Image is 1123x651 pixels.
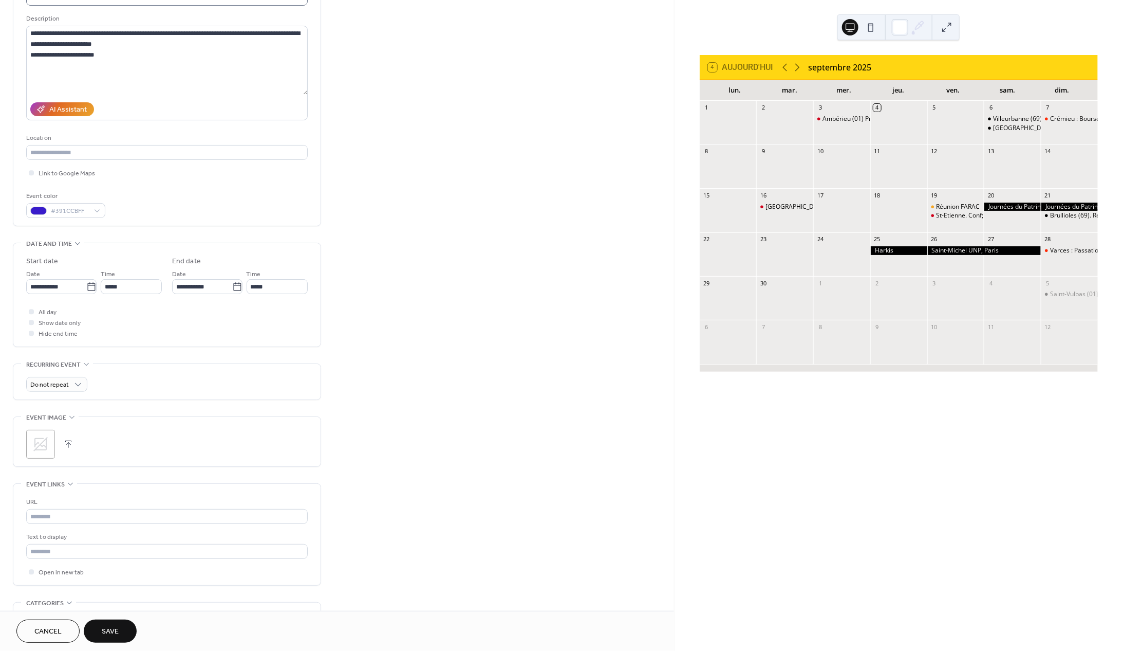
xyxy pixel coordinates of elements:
div: Saint-Vulbas (01) Saint-Michel [1041,290,1098,299]
span: Time [101,269,115,280]
div: 9 [873,323,881,331]
div: Ambérieu (01) Prise de commandement [813,115,870,123]
div: 16 [759,191,767,199]
div: 24 [816,236,824,243]
div: URL [26,497,306,508]
span: Event links [26,479,65,490]
div: Journées du Patrimoine [984,203,1041,211]
div: Text to display [26,532,306,542]
div: 7 [1044,104,1052,112]
div: 12 [1044,323,1052,331]
div: 3 [816,104,824,112]
div: 14 [1044,148,1052,155]
div: ; [26,430,55,459]
div: Villeurbanne (69) Libération [984,115,1041,123]
div: 7 [759,323,767,331]
div: Start date [26,256,58,267]
div: Réunion FARAC [927,203,984,211]
div: 20 [987,191,995,199]
div: Lyon. Aviation [756,203,813,211]
div: [GEOGRAPHIC_DATA]. Libération [993,124,1087,133]
div: 5 [930,104,938,112]
div: 5 [1044,279,1052,287]
span: Recurring event [26,359,81,370]
div: 17 [816,191,824,199]
div: 25 [873,236,881,243]
div: mer. [817,80,871,101]
div: St-Etienne. Conf; terrorisme [927,211,984,220]
div: 22 [703,236,710,243]
div: dim. [1035,80,1090,101]
div: 30 [759,279,767,287]
div: Réunion FARAC [937,203,980,211]
span: Time [247,269,261,280]
div: Location [26,133,306,143]
div: End date [172,256,201,267]
div: 23 [759,236,767,243]
div: sam. [981,80,1035,101]
div: 3 [930,279,938,287]
div: Description [26,13,306,24]
div: septembre 2025 [809,61,872,74]
span: Show date only [39,318,81,329]
div: 8 [816,323,824,331]
div: 21 [1044,191,1052,199]
div: 12 [930,148,938,155]
div: 19 [930,191,938,199]
div: Ambérieu (01) Prise de commandement [822,115,937,123]
div: 2 [759,104,767,112]
div: 1 [816,279,824,287]
span: Link to Google Maps [39,169,95,179]
span: Event image [26,412,66,423]
span: All day [39,308,57,318]
div: Journées du Patrimoine [1041,203,1098,211]
div: Varces : Passation de commandement 7ème BCA [1041,246,1098,255]
span: #391CCBFF [51,206,89,217]
div: 4 [987,279,995,287]
div: 6 [987,104,995,112]
div: Event color [26,191,103,202]
div: 27 [987,236,995,243]
div: Harkis [870,246,927,255]
div: AI Assistant [49,105,87,116]
span: Open in new tab [39,568,84,578]
span: Do not repeat [30,379,69,391]
button: Cancel [16,620,80,643]
div: 13 [987,148,995,155]
div: 18 [873,191,881,199]
div: Brullioles (69). Repas Légion [1041,211,1098,220]
span: Date and time [26,239,72,249]
div: Lyon. Libération [984,124,1041,133]
button: AI Assistant [30,102,94,116]
div: Villeurbanne (69) Libération [993,115,1072,123]
div: 29 [703,279,710,287]
div: 11 [987,323,995,331]
div: 10 [816,148,824,155]
button: Save [84,620,137,643]
div: 8 [703,148,710,155]
div: 1 [703,104,710,112]
div: 28 [1044,236,1052,243]
div: 4 [873,104,881,112]
div: 11 [873,148,881,155]
span: Cancel [34,627,62,638]
span: Hide end time [39,329,78,340]
div: 15 [703,191,710,199]
div: 6 [703,323,710,331]
div: 26 [930,236,938,243]
div: mar. [762,80,817,101]
div: Crémieu : Bourse Militaria [1041,115,1098,123]
div: 9 [759,148,767,155]
div: jeu. [871,80,926,101]
span: Categories [26,598,64,609]
div: 2 [873,279,881,287]
span: Date [172,269,186,280]
div: [GEOGRAPHIC_DATA]. Aviation [765,203,854,211]
div: lun. [708,80,762,101]
span: Date [26,269,40,280]
div: 10 [930,323,938,331]
div: St-Etienne. Conf; terrorisme [937,211,1016,220]
div: Saint-Michel UNP, Paris [927,246,1041,255]
span: Save [102,627,119,638]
